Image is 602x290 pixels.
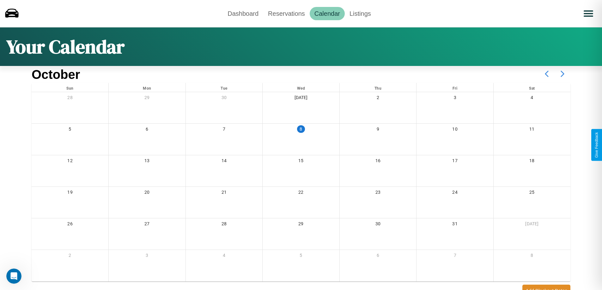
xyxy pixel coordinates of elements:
iframe: Intercom live chat [6,269,21,284]
div: 8 [297,125,305,133]
div: 20 [109,187,185,200]
div: [DATE] [263,92,339,105]
div: 23 [340,187,417,200]
div: Give Feedback [594,132,599,158]
div: 6 [340,250,417,263]
div: 28 [32,92,108,105]
div: 3 [109,250,185,263]
div: 30 [186,92,263,105]
div: Fri [417,83,493,92]
div: 15 [263,155,339,168]
div: 30 [340,218,417,231]
div: Thu [340,83,417,92]
div: 6 [109,124,185,137]
div: 24 [417,187,493,200]
div: 5 [32,124,108,137]
div: 3 [417,92,493,105]
div: 7 [186,124,263,137]
h2: October [32,68,80,82]
div: 29 [263,218,339,231]
a: Reservations [263,7,310,20]
div: Wed [263,83,339,92]
div: 14 [186,155,263,168]
div: 16 [340,155,417,168]
div: 2 [340,92,417,105]
div: 9 [340,124,417,137]
div: Mon [109,83,185,92]
div: 26 [32,218,108,231]
div: Tue [186,83,263,92]
div: 11 [494,124,570,137]
div: 22 [263,187,339,200]
div: 27 [109,218,185,231]
div: Sun [32,83,108,92]
div: 13 [109,155,185,168]
div: 8 [494,250,570,263]
div: 17 [417,155,493,168]
a: Listings [345,7,376,20]
div: 19 [32,187,108,200]
div: 25 [494,187,570,200]
div: 29 [109,92,185,105]
div: 4 [494,92,570,105]
div: 21 [186,187,263,200]
div: 7 [417,250,493,263]
div: 18 [494,155,570,168]
div: 4 [186,250,263,263]
div: 5 [263,250,339,263]
a: Dashboard [223,7,263,20]
div: 28 [186,218,263,231]
div: Sat [494,83,570,92]
div: 12 [32,155,108,168]
div: [DATE] [494,218,570,231]
div: 31 [417,218,493,231]
h1: Your Calendar [6,34,125,60]
button: Open menu [580,5,597,22]
div: 10 [417,124,493,137]
div: 2 [32,250,108,263]
a: Calendar [310,7,345,20]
